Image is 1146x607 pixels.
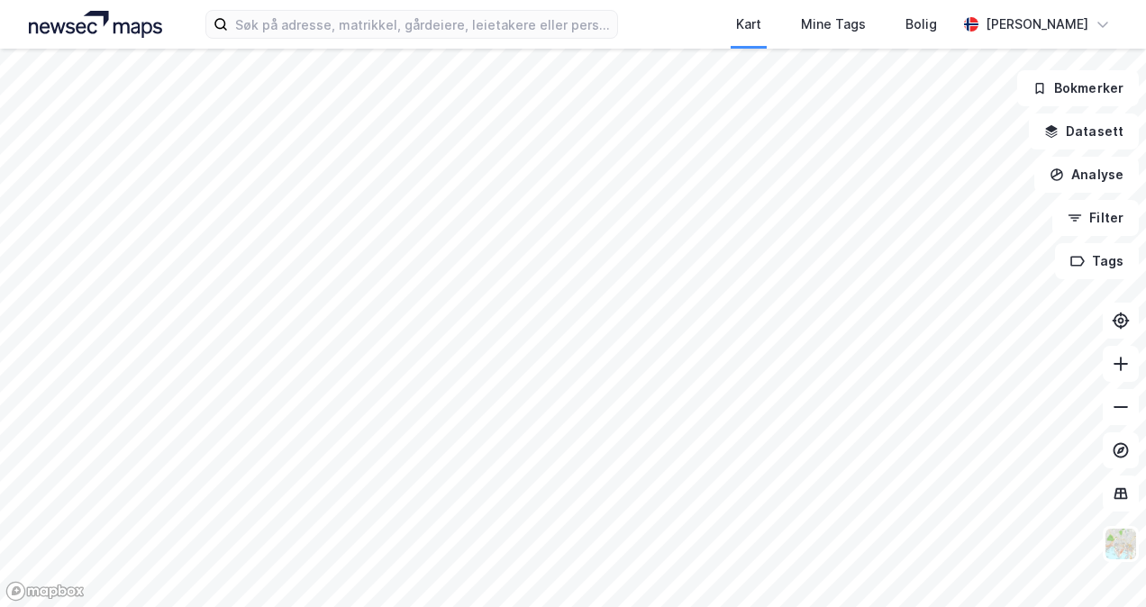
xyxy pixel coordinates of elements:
div: Mine Tags [801,14,866,35]
div: Kart [736,14,761,35]
div: [PERSON_NAME] [986,14,1088,35]
div: Bolig [905,14,937,35]
img: logo.a4113a55bc3d86da70a041830d287a7e.svg [29,11,162,38]
input: Søk på adresse, matrikkel, gårdeiere, leietakere eller personer [228,11,616,38]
